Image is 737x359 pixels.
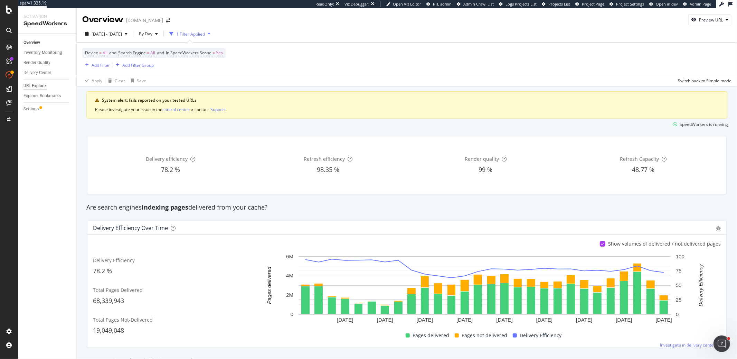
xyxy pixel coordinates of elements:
a: Admin Page [683,1,711,7]
button: Support [210,106,226,113]
a: FTL admin [426,1,452,7]
div: Preview URL [699,17,723,23]
a: Admin Crawl List [457,1,494,7]
div: Support [210,107,226,112]
span: Refresh Capacity [620,156,659,162]
button: By Day [136,28,161,39]
text: Delivery Efficiency [698,264,704,307]
span: Total Pages Not-Delivered [93,316,153,323]
span: Investigate in delivery center [660,342,715,348]
a: Open in dev [649,1,678,7]
span: Delivery Efficiency [520,331,561,340]
text: [DATE] [576,317,592,323]
a: Explorer Bookmarks [23,92,72,100]
div: warning banner [86,91,727,119]
a: Project Settings [610,1,644,7]
span: Logs Projects List [505,1,537,7]
text: 0 [291,311,293,317]
button: 1 Filter Applied [167,28,213,39]
a: Projects List [542,1,570,7]
a: Open Viz Editor [386,1,421,7]
a: Inventory Monitoring [23,49,72,56]
span: Total Pages Delivered [93,287,143,293]
text: 4M [286,273,293,279]
span: 19,049,048 [93,326,124,334]
span: = [99,50,102,56]
button: Add Filter [82,61,110,69]
div: SpeedWorkers [23,20,71,28]
span: and [109,50,116,56]
span: All [103,48,107,58]
button: Add Filter Group [113,61,154,69]
a: Render Quality [23,59,72,66]
a: URL Explorer [23,82,72,90]
text: [DATE] [616,317,632,323]
text: 75 [676,268,682,274]
button: [DATE] - [DATE] [82,28,130,39]
text: 100 [676,254,684,259]
span: = [147,50,149,56]
span: Delivery efficiency [146,156,188,162]
button: Save [128,75,146,86]
div: Settings [23,105,39,113]
div: A chart. [252,253,717,325]
text: [DATE] [377,317,393,323]
text: 2M [286,292,293,298]
div: Are search engines delivered from your cache? [83,203,731,212]
div: Explorer Bookmarks [23,92,61,100]
div: Overview [23,39,40,46]
text: 50 [676,283,682,288]
div: ReadOnly: [315,1,334,7]
div: Render Quality [23,59,50,66]
text: 6M [286,254,293,259]
a: Project Page [575,1,604,7]
div: Clear [115,78,125,84]
button: control center [162,106,189,113]
div: SpeedWorkers is running [680,121,728,127]
span: All [150,48,155,58]
span: By Day [136,31,152,37]
span: Search Engine [118,50,146,56]
div: control center [162,107,189,112]
span: Open in dev [656,1,678,7]
button: Preview URL [688,14,731,25]
span: and [157,50,164,56]
span: [DATE] - [DATE] [92,31,122,37]
a: Delivery Center [23,69,72,76]
span: Pages not delivered [462,331,507,340]
div: [DOMAIN_NAME] [126,17,163,24]
div: 1 Filter Applied [176,31,205,37]
span: Admin Crawl List [463,1,494,7]
span: Project Page [582,1,604,7]
span: 78.2 % [161,165,180,174]
span: Pages delivered [413,331,449,340]
div: Overview [82,14,123,26]
span: Projects List [548,1,570,7]
text: [DATE] [456,317,473,323]
span: Admin Page [690,1,711,7]
div: Add Filter [92,62,110,68]
text: [DATE] [497,317,513,323]
span: = [212,50,215,56]
div: Please investigate your issue in the or contact . [95,106,719,113]
div: System alert: fails reported on your tested URLs [102,97,719,103]
div: Viz Debugger: [344,1,369,7]
div: Switch back to Simple mode [678,78,731,84]
text: [DATE] [536,317,552,323]
button: Apply [82,75,102,86]
a: Overview [23,39,72,46]
div: Save [137,78,146,84]
text: 0 [676,311,679,317]
button: Switch back to Simple mode [675,75,731,86]
strong: indexing pages [142,203,188,211]
a: Logs Projects List [499,1,537,7]
div: bug [716,226,721,231]
text: [DATE] [656,317,672,323]
span: Delivery Efficiency [93,257,135,264]
button: Clear [105,75,125,86]
span: FTL admin [433,1,452,7]
div: arrow-right-arrow-left [166,18,170,23]
div: URL Explorer [23,82,47,90]
div: Inventory Monitoring [23,49,62,56]
span: 78.2 % [93,267,112,275]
